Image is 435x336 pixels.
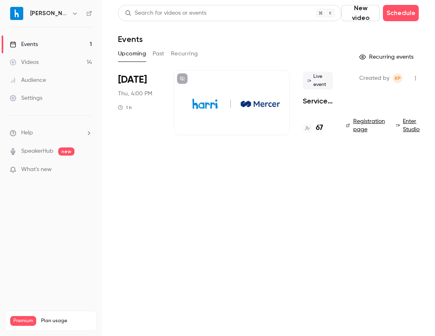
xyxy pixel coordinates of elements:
[118,34,143,44] h1: Events
[346,117,387,134] a: Registration page
[153,47,164,60] button: Past
[341,5,380,21] button: New video
[118,47,146,60] button: Upcoming
[356,51,419,64] button: Recurring events
[10,58,39,66] div: Videos
[118,70,161,135] div: Sep 4 Thu, 11:00 AM (America/New York)
[10,7,23,20] img: Harri
[359,73,389,83] span: Created by
[393,73,402,83] span: Kate Price
[303,96,333,106] a: Service with a Struggle: What Hospitality Can Teach Us About Supporting Frontline Teams
[10,40,38,48] div: Events
[10,76,46,84] div: Audience
[118,73,147,86] span: [DATE]
[21,165,52,174] span: What's new
[30,9,68,18] h6: [PERSON_NAME]
[10,129,92,137] li: help-dropdown-opener
[118,104,132,111] div: 1 h
[171,47,198,60] button: Recurring
[10,94,42,102] div: Settings
[303,123,323,134] a: 67
[316,123,323,134] h4: 67
[21,147,53,156] a: SpeakerHub
[10,316,36,326] span: Premium
[303,72,333,90] span: Live event
[383,5,419,21] button: Schedule
[396,117,422,134] a: Enter Studio
[395,73,401,83] span: KP
[82,166,92,173] iframe: Noticeable Trigger
[58,147,74,156] span: new
[41,318,92,324] span: Plan usage
[125,9,206,18] div: Search for videos or events
[118,90,152,98] span: Thu, 4:00 PM
[21,129,33,137] span: Help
